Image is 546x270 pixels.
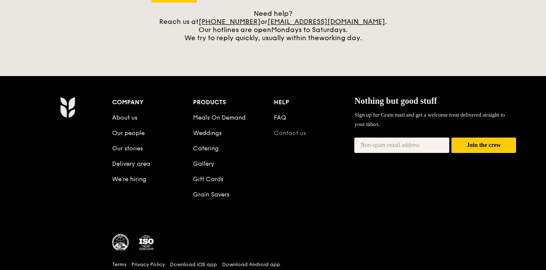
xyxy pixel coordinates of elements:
[193,145,219,152] a: Catering
[193,160,214,167] a: Gallery
[193,97,274,109] div: Products
[112,145,143,152] a: Our stories
[274,114,286,121] a: FAQ
[274,97,355,109] div: Help
[60,97,75,118] img: Grain
[151,9,395,42] div: Need help? Reach us at or . Our hotlines are open We try to reply quickly, usually within the
[112,97,193,109] div: Company
[451,138,516,153] button: Join the crew
[112,234,129,251] img: MUIS Halal Certified
[199,18,261,26] a: [PHONE_NUMBER]
[112,114,137,121] a: About us
[112,261,126,268] a: Terms
[131,261,165,268] a: Privacy Policy
[319,34,362,42] span: working day.
[222,261,280,268] a: Download Android app
[267,18,385,26] a: [EMAIL_ADDRESS][DOMAIN_NAME]
[354,112,505,127] span: Sign up for Grain mail and get a welcome treat delivered straight to your inbox.
[274,129,306,137] a: Contact us
[170,261,217,268] a: Download iOS app
[354,96,437,106] span: Nothing but good stuff
[112,129,145,137] a: Our people
[354,138,449,153] input: Non-spam email address
[193,129,222,137] a: Weddings
[271,26,347,34] span: Mondays to Saturdays.
[193,191,229,198] a: Grain Savers
[138,234,155,251] img: ISO Certified
[112,176,146,183] a: We’re hiring
[112,160,150,167] a: Delivery area
[193,176,223,183] a: Gift Cards
[193,114,246,121] a: Meals On Demand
